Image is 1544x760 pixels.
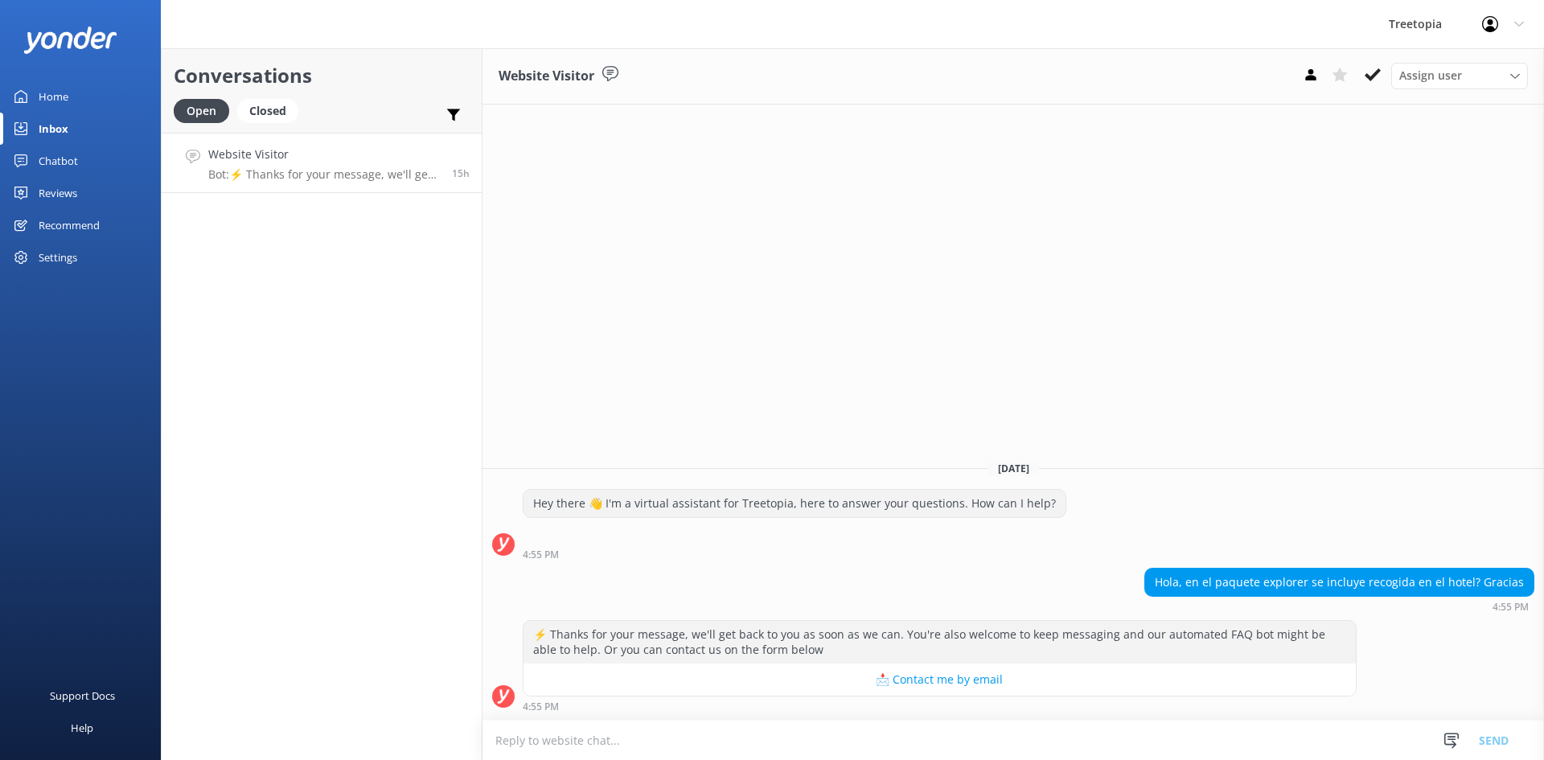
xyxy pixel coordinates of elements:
[499,66,594,87] h3: Website Visitor
[71,712,93,744] div: Help
[523,702,559,712] strong: 4:55 PM
[208,167,440,182] p: Bot: ⚡ Thanks for your message, we'll get back to you as soon as we can. You're also welcome to k...
[208,146,440,163] h4: Website Visitor
[174,101,237,119] a: Open
[237,99,298,123] div: Closed
[39,80,68,113] div: Home
[174,99,229,123] div: Open
[39,209,100,241] div: Recommend
[988,462,1039,475] span: [DATE]
[39,145,78,177] div: Chatbot
[1399,67,1462,84] span: Assign user
[237,101,306,119] a: Closed
[24,27,117,53] img: yonder-white-logo.png
[39,177,77,209] div: Reviews
[452,166,470,180] span: 04:55pm 10-Aug-2025 (UTC -06:00) America/Mexico_City
[50,680,115,712] div: Support Docs
[524,621,1356,663] div: ⚡ Thanks for your message, we'll get back to you as soon as we can. You're also welcome to keep m...
[1391,63,1528,88] div: Assign User
[1144,601,1534,612] div: 04:55pm 10-Aug-2025 (UTC -06:00) America/Mexico_City
[523,700,1357,712] div: 04:55pm 10-Aug-2025 (UTC -06:00) America/Mexico_City
[523,548,1066,560] div: 04:55pm 10-Aug-2025 (UTC -06:00) America/Mexico_City
[1145,569,1534,596] div: Hola, en el paquete explorer se incluye recogida en el hotel? Gracias
[524,663,1356,696] button: 📩 Contact me by email
[174,60,470,91] h2: Conversations
[162,133,482,193] a: Website VisitorBot:⚡ Thanks for your message, we'll get back to you as soon as we can. You're als...
[523,550,559,560] strong: 4:55 PM
[39,241,77,273] div: Settings
[1493,602,1529,612] strong: 4:55 PM
[39,113,68,145] div: Inbox
[524,490,1066,517] div: Hey there 👋 I'm a virtual assistant for Treetopia, here to answer your questions. How can I help?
